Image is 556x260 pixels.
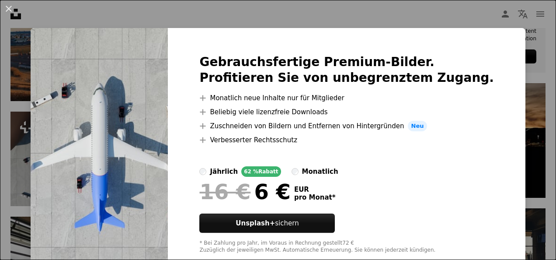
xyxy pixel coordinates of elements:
[294,193,336,201] span: pro Monat *
[199,107,494,117] li: Beliebig viele lizenzfreie Downloads
[210,166,238,177] div: jährlich
[199,240,494,254] div: * Bei Zahlung pro Jahr, im Voraus in Rechnung gestellt 72 € Zuzüglich der jeweiligen MwSt. Automa...
[294,186,336,193] span: EUR
[199,54,494,86] h2: Gebrauchsfertige Premium-Bilder. Profitieren Sie von unbegrenztem Zugang.
[199,168,206,175] input: jährlich62 %Rabatt
[241,166,281,177] div: 62 % Rabatt
[408,121,427,131] span: Neu
[236,219,275,227] strong: Unsplash+
[199,180,290,203] div: 6 €
[199,135,494,145] li: Verbesserter Rechtsschutz
[199,121,494,131] li: Zuschneiden von Bildern und Entfernen von Hintergründen
[302,166,338,177] div: monatlich
[199,93,494,103] li: Monatlich neue Inhalte nur für Mitglieder
[199,180,250,203] span: 16 €
[199,214,335,233] button: Unsplash+sichern
[292,168,299,175] input: monatlich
